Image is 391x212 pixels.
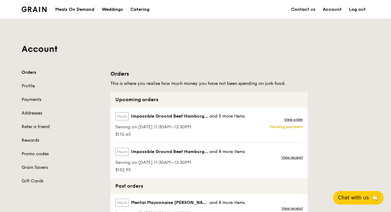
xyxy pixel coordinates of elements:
a: View receipt [281,155,303,160]
div: Weddings [102,0,123,19]
h5: This is where you realise how much money you have not been spending on junk food. [110,81,308,87]
span: 🦙 [371,194,379,202]
h1: Account [22,44,369,55]
p: Pending payment [270,124,303,129]
img: Grain [22,6,47,12]
div: Catering [130,0,150,19]
a: Grain Savers [22,164,103,171]
h1: Orders [110,69,308,78]
a: Contact us [287,0,319,19]
div: Past orders [110,178,308,194]
span: Serving on [DATE] 11:30AM–12:30PM [115,124,245,130]
span: Impossible Ground Beef Hamburg with Japanese Curry [131,149,209,155]
div: Upcoming orders [110,92,308,107]
span: and 8 more items [209,200,245,205]
span: Mentai Mayonnaise [PERSON_NAME] [131,200,209,206]
a: Orders [22,69,103,76]
a: View order [284,117,303,122]
a: Account [319,0,345,19]
span: $110.45 [115,131,245,138]
div: Meals On Demand [55,0,94,19]
button: Chat with us🦙 [333,191,384,205]
a: Promo codes [22,151,103,157]
span: and 5 more items [209,114,245,119]
a: Catering [127,0,153,19]
a: Rewards [22,137,103,143]
a: View receipt [281,206,303,211]
span: Chat with us [338,194,369,202]
a: Log out [345,0,369,19]
span: Serving on [DATE] 11:30AM–12:30PM [115,160,245,166]
a: Addresses [22,110,103,116]
span: $152.95 [115,167,245,173]
a: Gift Cards [22,178,103,184]
a: Weddings [98,0,127,19]
a: Profile [22,83,103,89]
a: Refer a friend [22,124,103,130]
label: Meals [115,148,129,156]
label: Meals [115,112,129,120]
span: and 8 more items [209,149,245,154]
span: Impossible Ground Beef Hamburg with Japanese Curry [131,113,209,119]
a: Payments [22,97,103,103]
label: Meals [115,199,129,207]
